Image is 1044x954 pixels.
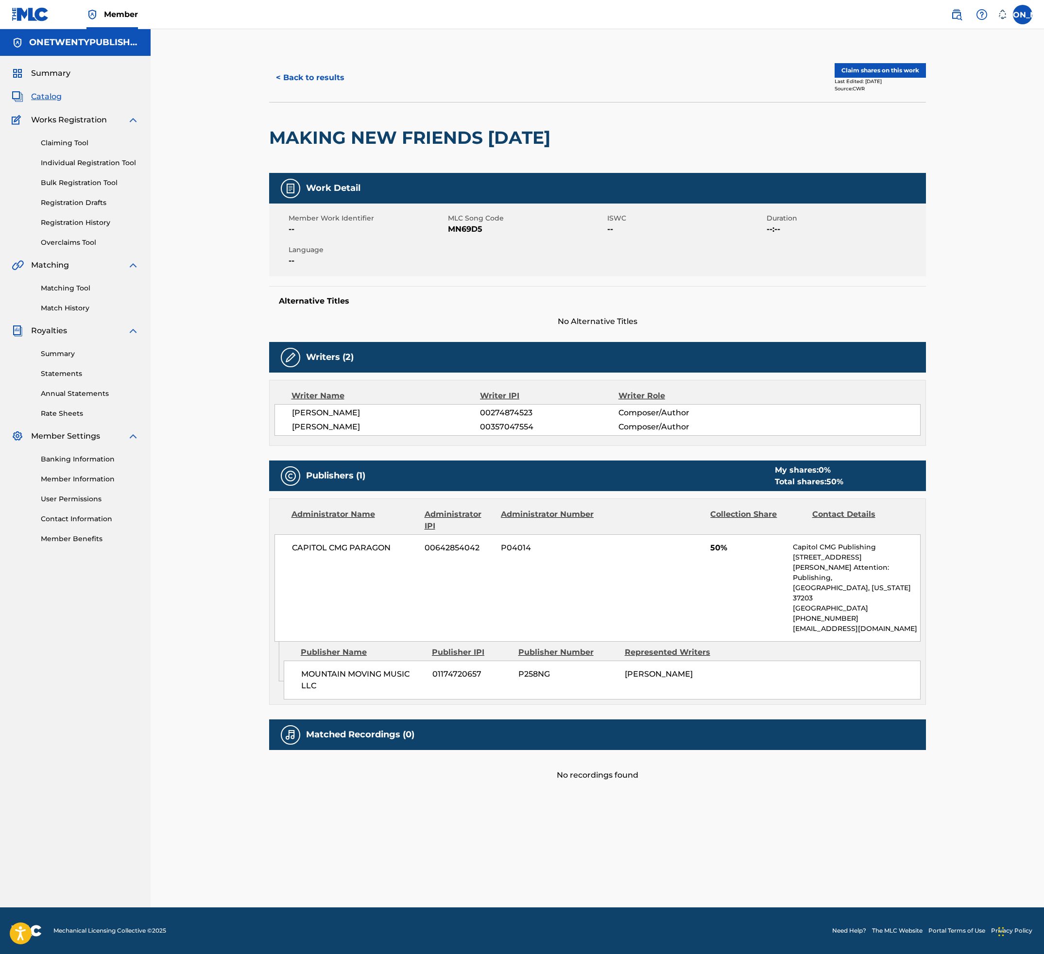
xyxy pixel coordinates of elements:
div: Collection Share [710,509,804,532]
span: 01174720657 [432,668,511,680]
a: Claiming Tool [41,138,139,148]
a: The MLC Website [872,926,923,935]
span: P258NG [518,668,617,680]
span: [PERSON_NAME] [625,669,693,679]
button: Claim shares on this work [835,63,926,78]
p: [PHONE_NUMBER] [793,613,920,624]
span: Member Work Identifier [289,213,445,223]
span: 00274874523 [480,407,618,419]
iframe: Resource Center [1017,700,1044,779]
a: Rate Sheets [41,409,139,419]
img: Royalties [12,325,23,337]
img: Summary [12,68,23,79]
span: -- [289,255,445,267]
a: Individual Registration Tool [41,158,139,168]
div: Publisher Number [518,647,617,658]
div: Source: CWR [835,85,926,92]
iframe: Chat Widget [995,907,1044,954]
span: Member Settings [31,430,100,442]
img: Top Rightsholder [86,9,98,20]
a: Registration Drafts [41,198,139,208]
img: expand [127,430,139,442]
a: Summary [41,349,139,359]
span: Catalog [31,91,62,102]
span: -- [607,223,764,235]
div: Writer Name [291,390,480,402]
h5: Alternative Titles [279,296,916,306]
span: Language [289,245,445,255]
span: 50 % [826,477,843,486]
div: Administrator IPI [425,509,494,532]
div: Publisher IPI [432,647,511,658]
img: Matching [12,259,24,271]
a: Banking Information [41,454,139,464]
span: [PERSON_NAME] [292,407,480,419]
div: Represented Writers [625,647,724,658]
div: Writer Role [618,390,744,402]
span: Matching [31,259,69,271]
h5: Matched Recordings (0) [306,729,414,740]
span: Summary [31,68,70,79]
p: [GEOGRAPHIC_DATA] [793,603,920,613]
span: Member [104,9,138,20]
img: Member Settings [12,430,23,442]
h5: Writers (2) [306,352,354,363]
img: Writers [285,352,296,363]
div: Administrator Name [291,509,417,532]
span: -- [289,223,445,235]
span: Composer/Author [618,407,744,419]
a: CatalogCatalog [12,91,62,102]
img: Catalog [12,91,23,102]
button: < Back to results [269,66,351,90]
a: User Permissions [41,494,139,504]
a: Need Help? [832,926,866,935]
a: Privacy Policy [991,926,1032,935]
img: Accounts [12,37,23,49]
p: Capitol CMG Publishing [793,542,920,552]
div: Writer IPI [480,390,618,402]
img: logo [12,925,42,937]
a: Matching Tool [41,283,139,293]
h5: Publishers (1) [306,470,365,481]
span: Royalties [31,325,67,337]
p: [STREET_ADDRESS][PERSON_NAME] Attention: Publishing, [793,552,920,583]
img: help [976,9,988,20]
a: Member Benefits [41,534,139,544]
span: 0 % [819,465,831,475]
div: Total shares: [775,476,843,488]
a: Annual Statements [41,389,139,399]
p: [GEOGRAPHIC_DATA], [US_STATE] 37203 [793,583,920,603]
span: CAPITOL CMG PARAGON [292,542,418,554]
a: Contact Information [41,514,139,524]
img: MLC Logo [12,7,49,21]
a: Member Information [41,474,139,484]
a: Statements [41,369,139,379]
h2: MAKING NEW FRIENDS [DATE] [269,127,555,149]
span: 50% [710,542,786,554]
a: Match History [41,303,139,313]
span: Composer/Author [618,421,744,433]
img: expand [127,259,139,271]
span: Mechanical Licensing Collective © 2025 [53,926,166,935]
p: [EMAIL_ADDRESS][DOMAIN_NAME] [793,624,920,634]
div: Help [972,5,992,24]
h5: Work Detail [306,183,360,194]
span: 00357047554 [480,421,618,433]
img: Matched Recordings [285,729,296,741]
span: 00642854042 [425,542,494,554]
span: --:-- [767,223,924,235]
span: MLC Song Code [448,213,605,223]
div: User Menu [1013,5,1032,24]
div: Drag [998,917,1004,946]
div: Publisher Name [301,647,425,658]
a: Bulk Registration Tool [41,178,139,188]
img: expand [127,325,139,337]
h5: ONETWENTYPUBLISHING [29,37,139,48]
img: Works Registration [12,114,24,126]
div: No recordings found [269,750,926,781]
a: Public Search [947,5,966,24]
span: P04014 [501,542,595,554]
span: MOUNTAIN MOVING MUSIC LLC [301,668,425,692]
img: Work Detail [285,183,296,194]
